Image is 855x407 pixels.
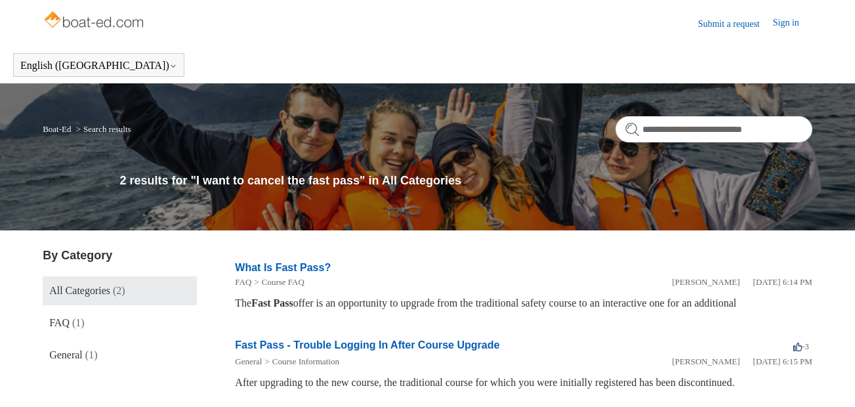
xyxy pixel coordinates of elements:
a: FAQ [235,277,251,287]
li: [PERSON_NAME] [672,276,740,289]
li: Boat-Ed [43,124,73,134]
li: FAQ [235,276,251,289]
a: General [235,356,262,366]
a: Submit a request [698,17,773,31]
span: (2) [113,285,125,296]
span: -3 [793,341,809,351]
button: English ([GEOGRAPHIC_DATA]) [20,60,177,72]
a: General (1) [43,341,197,370]
input: Search [615,116,812,142]
li: Search results [73,124,131,134]
a: Fast Pass - Trouble Logging In After Course Upgrade [235,339,499,351]
em: Pass [274,297,293,309]
a: FAQ (1) [43,309,197,337]
span: All Categories [49,285,110,296]
span: (1) [72,317,85,328]
a: Sign in [773,16,812,32]
span: FAQ [49,317,70,328]
span: General [49,349,83,360]
img: Boat-Ed Help Center home page [43,8,147,34]
li: General [235,355,262,368]
div: The offer is an opportunity to upgrade from the traditional safety course to an interactive one f... [235,295,812,311]
a: All Categories (2) [43,276,197,305]
div: After upgrading to the new course, the traditional course for which you were initially registered... [235,375,812,391]
span: (1) [85,349,98,360]
h1: 2 results for "I want to cancel the fast pass" in All Categories [119,172,812,190]
li: Course FAQ [251,276,304,289]
time: 01/05/2024, 18:15 [753,356,812,366]
em: Fast [251,297,270,309]
li: [PERSON_NAME] [672,355,740,368]
a: Course Information [272,356,339,366]
h3: By Category [43,247,197,265]
a: Boat-Ed [43,124,71,134]
li: Course Information [262,355,339,368]
a: What Is Fast Pass? [235,262,331,273]
time: 01/05/2024, 18:14 [753,277,812,287]
a: Course FAQ [262,277,304,287]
